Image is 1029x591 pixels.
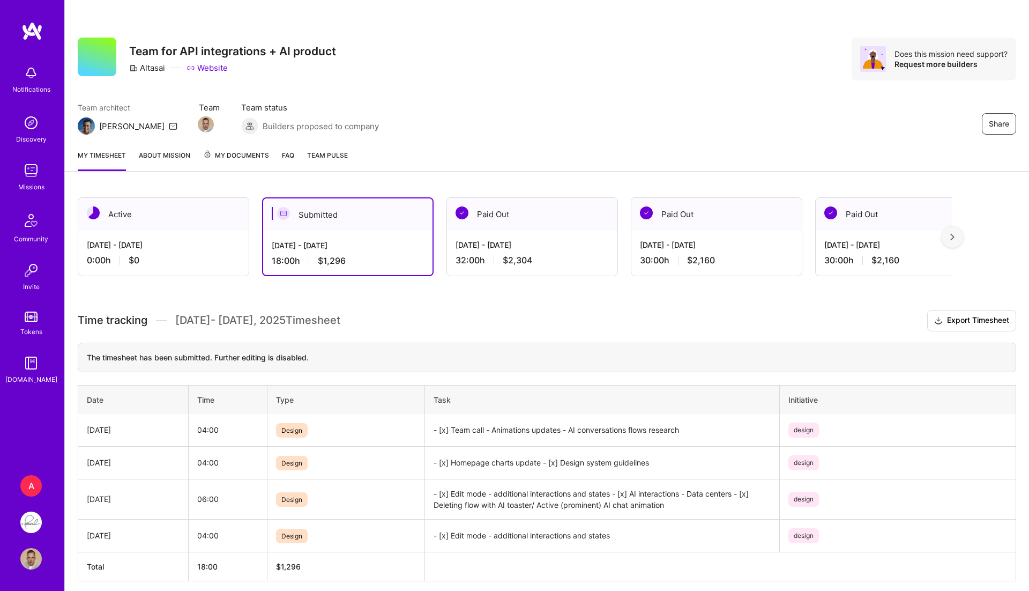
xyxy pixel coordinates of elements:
div: [DATE] - [DATE] [640,239,793,250]
img: Team Architect [78,117,95,135]
th: Task [425,385,780,414]
img: Paid Out [824,206,837,219]
div: Altasai [129,62,165,73]
td: - [x] Homepage charts update - [x] Design system guidelines [425,446,780,479]
div: A [20,475,42,497]
th: Total [78,552,189,581]
img: tokens [25,312,38,322]
img: guide book [20,352,42,374]
span: Time tracking [78,314,147,327]
span: Team [199,102,220,113]
span: $1,296 [318,255,346,267]
span: design [788,455,819,470]
span: My Documents [203,150,269,161]
th: Time [188,385,267,414]
span: Design [276,529,308,543]
span: Team Pulse [307,151,348,159]
img: Builders proposed to company [241,117,258,135]
a: User Avatar [18,548,44,570]
img: Community [18,208,44,233]
button: Export Timesheet [927,310,1016,331]
div: [DATE] [87,530,180,541]
i: icon Mail [169,122,177,130]
a: FAQ [282,150,294,171]
img: bell [20,62,42,84]
img: User Avatar [20,548,42,570]
span: $2,160 [871,255,899,266]
div: [DATE] - [DATE] [824,239,978,250]
span: Team architect [78,102,177,113]
span: Builders proposed to company [263,121,379,132]
th: Date [78,385,189,414]
span: design [788,423,819,438]
div: Tokens [20,326,42,337]
div: [DATE] - [DATE] [456,239,609,250]
div: [DOMAIN_NAME] [5,374,57,385]
div: Invite [23,281,40,292]
a: My Documents [203,150,269,171]
a: Website [187,62,228,73]
div: Active [78,198,249,231]
div: Missions [18,181,44,193]
div: Paid Out [447,198,617,231]
div: Notifications [12,84,50,95]
img: right [950,233,955,241]
div: 30:00 h [824,255,978,266]
a: About Mission [139,150,190,171]
td: - [x] Edit mode - additional interactions and states [425,519,780,552]
a: My timesheet [78,150,126,171]
th: $1,296 [267,552,424,581]
a: A [18,475,44,497]
span: $2,304 [503,255,532,266]
div: 0:00 h [87,255,240,266]
div: 30:00 h [640,255,793,266]
span: Team status [241,102,379,113]
div: [DATE] [87,457,180,468]
img: teamwork [20,160,42,181]
img: Team Member Avatar [198,116,214,132]
img: Active [87,206,100,219]
div: [DATE] - [DATE] [87,239,240,250]
a: Team Pulse [307,150,348,171]
td: 04:00 [188,446,267,479]
div: [DATE] - [DATE] [272,240,424,251]
img: Avatar [860,46,886,72]
a: Team Member Avatar [199,115,213,134]
td: 04:00 [188,414,267,447]
img: Invite [20,260,42,281]
img: logo [21,21,43,41]
td: - [x] Team call - Animations updates - AI conversations flows research [425,414,780,447]
img: discovery [20,112,42,134]
div: The timesheet has been submitted. Further editing is disabled. [78,343,1016,372]
span: Design [276,492,308,507]
div: Request more builders [894,59,1008,69]
span: design [788,492,819,507]
span: [DATE] - [DATE] , 2025 Timesheet [175,314,340,327]
span: Design [276,423,308,438]
img: Paid Out [456,206,468,219]
th: 18:00 [188,552,267,581]
div: [PERSON_NAME] [99,121,165,132]
th: Initiative [779,385,1016,414]
i: icon CompanyGray [129,64,138,72]
td: 04:00 [188,519,267,552]
img: Paid Out [640,206,653,219]
div: Paid Out [631,198,802,231]
div: Does this mission need support? [894,49,1008,59]
div: [DATE] [87,424,180,435]
div: Paid Out [816,198,986,231]
span: design [788,528,819,543]
div: Submitted [263,198,433,231]
h3: Team for API integrations + AI product [129,45,336,58]
div: [DATE] [87,493,180,505]
img: Pearl: Product Team [20,512,42,533]
a: Pearl: Product Team [18,512,44,533]
div: Discovery [16,134,47,145]
span: Design [276,456,308,470]
td: 06:00 [188,479,267,519]
td: - [x] Edit mode - additional interactions and states - [x] AI interactions - Data centers - [x] D... [425,479,780,519]
div: Community [14,233,48,245]
div: 18:00 h [272,255,424,267]
span: $0 [129,255,139,266]
th: Type [267,385,424,414]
